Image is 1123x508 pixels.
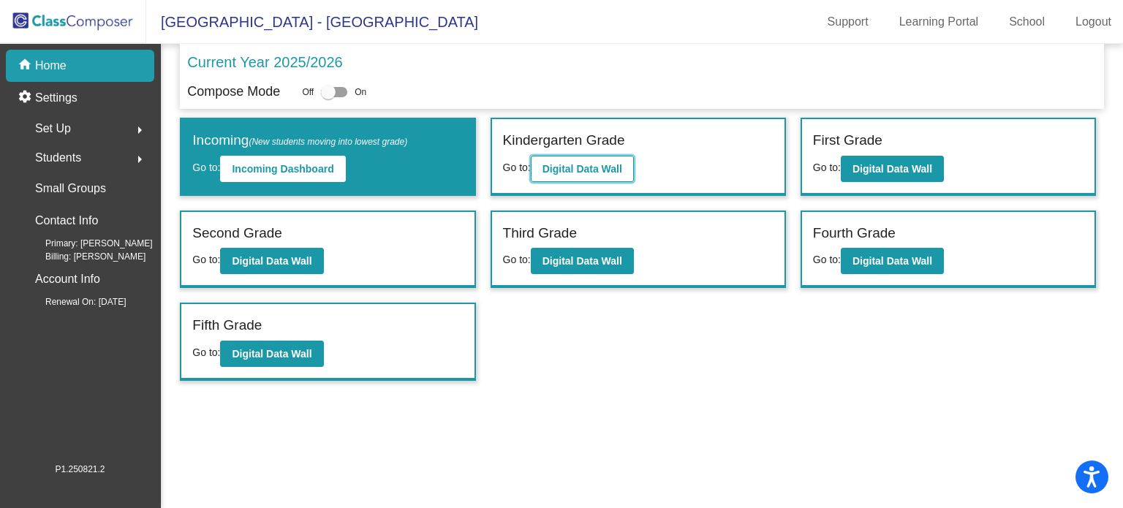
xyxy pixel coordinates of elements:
[192,162,220,173] span: Go to:
[35,178,106,199] p: Small Groups
[816,10,880,34] a: Support
[813,223,896,244] label: Fourth Grade
[35,211,98,231] p: Contact Info
[192,315,262,336] label: Fifth Grade
[232,255,311,267] b: Digital Data Wall
[232,348,311,360] b: Digital Data Wall
[249,137,407,147] span: (New students moving into lowest grade)
[220,248,323,274] button: Digital Data Wall
[220,156,345,182] button: Incoming Dashboard
[813,254,841,265] span: Go to:
[503,162,531,173] span: Go to:
[146,10,478,34] span: [GEOGRAPHIC_DATA] - [GEOGRAPHIC_DATA]
[35,118,71,139] span: Set Up
[813,162,841,173] span: Go to:
[22,250,145,263] span: Billing: [PERSON_NAME]
[35,89,77,107] p: Settings
[852,255,932,267] b: Digital Data Wall
[18,89,35,107] mat-icon: settings
[542,163,622,175] b: Digital Data Wall
[542,255,622,267] b: Digital Data Wall
[18,57,35,75] mat-icon: home
[131,121,148,139] mat-icon: arrow_right
[35,148,81,168] span: Students
[187,51,342,73] p: Current Year 2025/2026
[503,130,625,151] label: Kindergarten Grade
[888,10,991,34] a: Learning Portal
[1064,10,1123,34] a: Logout
[22,295,126,308] span: Renewal On: [DATE]
[192,223,282,244] label: Second Grade
[813,130,882,151] label: First Grade
[35,269,100,289] p: Account Info
[531,156,634,182] button: Digital Data Wall
[232,163,333,175] b: Incoming Dashboard
[841,248,944,274] button: Digital Data Wall
[192,254,220,265] span: Go to:
[187,82,280,102] p: Compose Mode
[220,341,323,367] button: Digital Data Wall
[22,237,153,250] span: Primary: [PERSON_NAME]
[192,130,407,151] label: Incoming
[997,10,1056,34] a: School
[302,86,314,99] span: Off
[192,346,220,358] span: Go to:
[852,163,932,175] b: Digital Data Wall
[35,57,67,75] p: Home
[503,223,577,244] label: Third Grade
[531,248,634,274] button: Digital Data Wall
[131,151,148,168] mat-icon: arrow_right
[355,86,366,99] span: On
[503,254,531,265] span: Go to:
[841,156,944,182] button: Digital Data Wall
